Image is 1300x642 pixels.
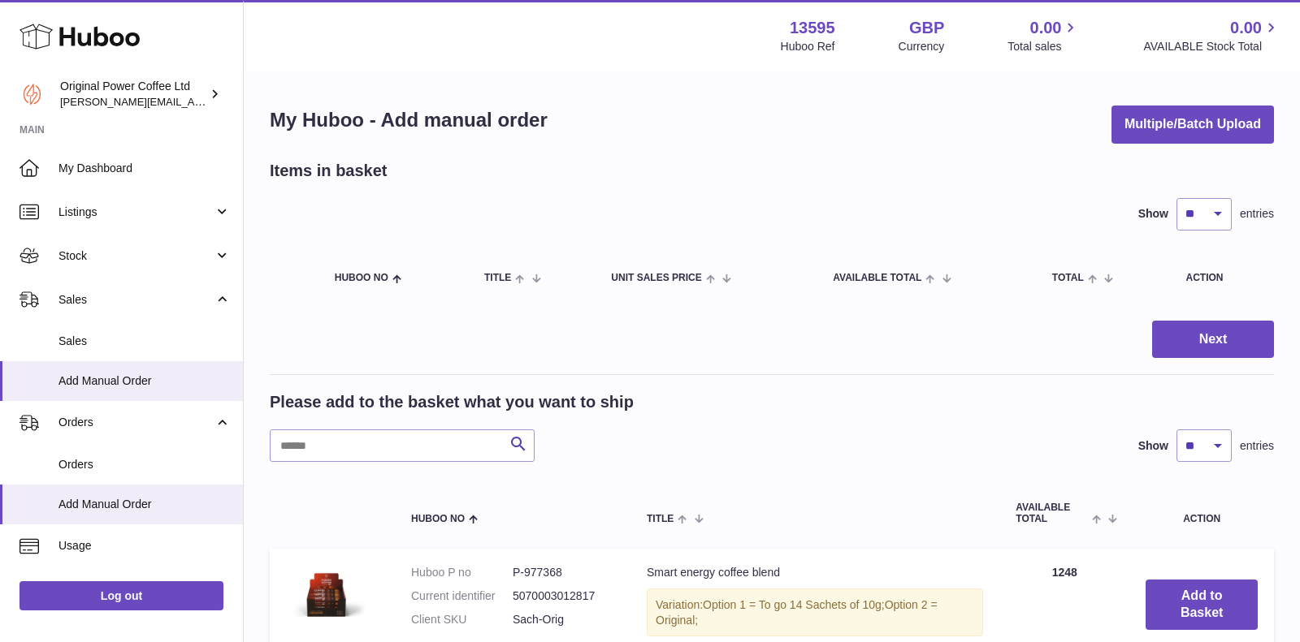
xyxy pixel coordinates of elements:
dd: 5070003012817 [513,588,614,604]
button: Add to Basket [1146,580,1258,630]
a: Log out [19,581,223,610]
h2: Items in basket [270,160,388,182]
span: AVAILABLE Total [1016,502,1088,524]
div: Action [1186,273,1259,283]
span: entries [1240,438,1274,454]
span: Huboo no [411,514,465,524]
dt: Client SKU [411,612,513,627]
span: Option 2 = Original; [656,598,938,627]
span: My Dashboard [58,161,231,176]
img: aline@drinkpowercoffee.com [19,82,44,106]
dt: Huboo P no [411,565,513,580]
div: Currency [899,39,945,54]
span: [PERSON_NAME][EMAIL_ADDRESS][DOMAIN_NAME] [60,95,326,108]
span: Title [484,273,511,283]
span: AVAILABLE Stock Total [1143,39,1280,54]
h1: My Huboo - Add manual order [270,107,548,133]
span: Orders [58,457,231,472]
label: Show [1138,438,1168,454]
span: Option 1 = To go 14 Sachets of 10g; [703,598,885,611]
span: Add Manual Order [58,497,231,512]
div: Variation: [647,588,983,637]
dd: P-977368 [513,565,614,580]
span: Orders [58,415,214,430]
span: Sales [58,334,231,349]
div: Original Power Coffee Ltd [60,79,206,110]
span: Unit Sales Price [611,273,701,283]
a: 0.00 AVAILABLE Stock Total [1143,17,1280,54]
strong: 13595 [790,17,835,39]
span: 0.00 [1030,17,1062,39]
button: Multiple/Batch Upload [1111,106,1274,144]
span: Huboo no [335,273,388,283]
h2: Please add to the basket what you want to ship [270,391,634,413]
span: AVAILABLE Total [833,273,921,283]
label: Show [1138,206,1168,222]
span: Sales [58,292,214,308]
strong: GBP [909,17,944,39]
span: Listings [58,205,214,220]
div: Huboo Ref [781,39,835,54]
span: Usage [58,538,231,554]
span: entries [1240,206,1274,222]
span: Add Manual Order [58,373,231,389]
dd: Sach-Orig [513,612,614,627]
span: Total [1052,273,1084,283]
button: Next [1152,321,1274,359]
dt: Current identifier [411,588,513,604]
span: 0.00 [1230,17,1262,39]
span: Title [647,514,674,524]
th: Action [1129,486,1274,540]
span: Total sales [1007,39,1080,54]
a: 0.00 Total sales [1007,17,1080,54]
span: Stock [58,248,214,264]
img: Smart energy coffee blend [286,565,367,626]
